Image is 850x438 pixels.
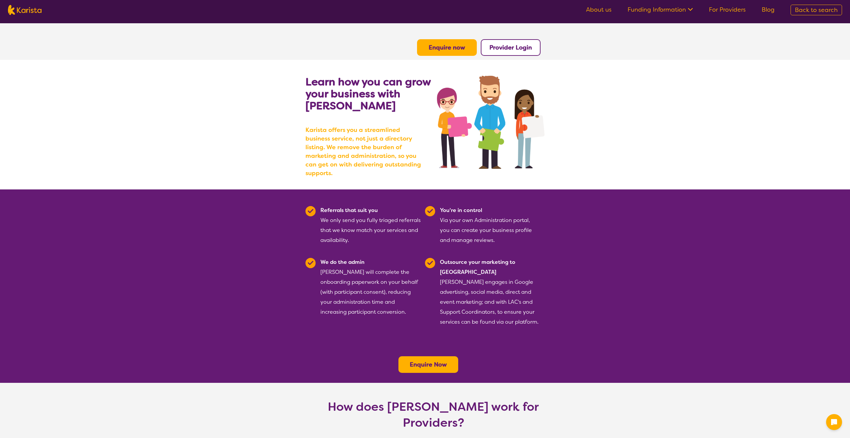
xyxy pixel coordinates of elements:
[305,75,431,113] b: Learn how you can grow your business with [PERSON_NAME]
[437,76,545,169] img: grow your business with Karista
[440,207,482,214] b: You're in control
[791,5,842,15] a: Back to search
[410,361,447,369] a: Enquire Now
[762,6,775,14] a: Blog
[440,205,541,245] div: Via your own Administration portal, you can create your business profile and manage reviews.
[429,44,465,52] a: Enquire now
[322,399,545,431] h1: How does [PERSON_NAME] work for Providers?
[628,6,693,14] a: Funding Information
[320,257,421,327] div: [PERSON_NAME] will complete the onboarding paperwork on your behalf (with participant consent), r...
[8,5,42,15] img: Karista logo
[440,259,515,275] b: Outsource your marketing to [GEOGRAPHIC_DATA]
[320,207,378,214] b: Referrals that suit you
[305,206,316,216] img: Tick
[795,6,838,14] span: Back to search
[320,259,365,266] b: We do the admin
[586,6,612,14] a: About us
[425,206,435,216] img: Tick
[440,257,541,327] div: [PERSON_NAME] engages in Google advertising, social media, direct and event marketing; and with L...
[305,126,425,177] b: Karista offers you a streamlined business service, not just a directory listing. We remove the bu...
[417,39,477,56] button: Enquire now
[320,205,421,245] div: We only send you fully triaged referrals that we know match your services and availability.
[709,6,746,14] a: For Providers
[425,258,435,268] img: Tick
[489,44,532,52] a: Provider Login
[481,39,541,56] button: Provider Login
[398,356,458,373] button: Enquire Now
[305,258,316,268] img: Tick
